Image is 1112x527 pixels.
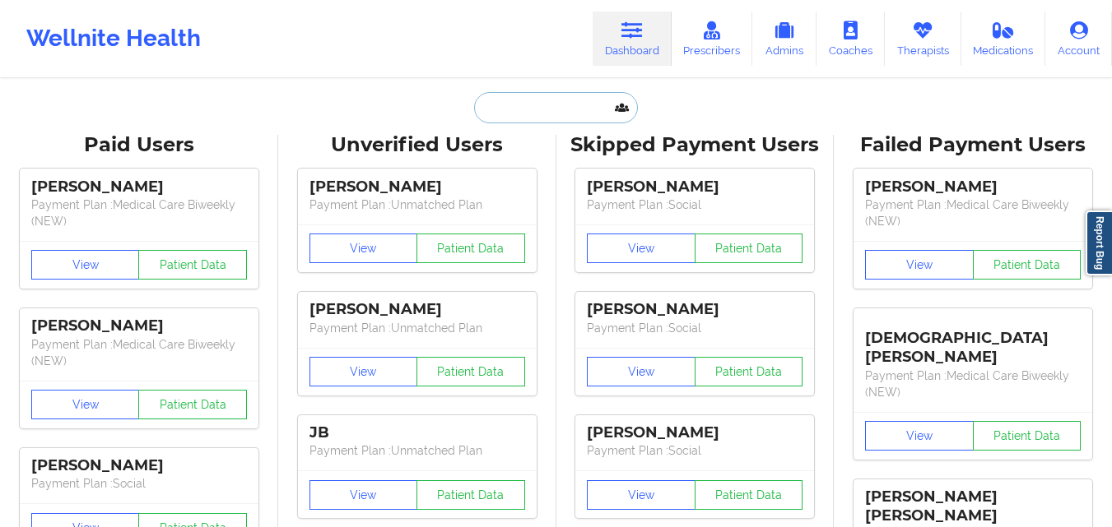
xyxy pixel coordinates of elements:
[587,423,803,442] div: [PERSON_NAME]
[587,300,803,319] div: [PERSON_NAME]
[309,423,525,442] div: JB
[31,196,247,229] p: Payment Plan : Medical Care Biweekly (NEW)
[309,320,525,336] p: Payment Plan : Unmatched Plan
[309,196,525,213] p: Payment Plan : Unmatched Plan
[138,250,247,280] button: Patient Data
[138,390,247,419] button: Patient Data
[865,196,1081,229] p: Payment Plan : Medical Care Biweekly (NEW)
[961,12,1046,66] a: Medications
[885,12,961,66] a: Therapists
[865,421,974,451] button: View
[31,336,247,369] p: Payment Plan : Medical Care Biweekly (NEW)
[31,317,247,335] div: [PERSON_NAME]
[587,320,803,336] p: Payment Plan : Social
[309,442,525,459] p: Payment Plan : Unmatched Plan
[973,421,1082,451] button: Patient Data
[865,368,1081,400] p: Payment Plan : Medical Care Biweekly (NEW)
[865,250,974,280] button: View
[587,442,803,459] p: Payment Plan : Social
[587,480,696,510] button: View
[672,12,753,66] a: Prescribers
[309,178,525,196] div: [PERSON_NAME]
[865,178,1081,196] div: [PERSON_NAME]
[309,300,525,319] div: [PERSON_NAME]
[1086,210,1112,275] a: Report Bug
[865,488,1081,525] div: [PERSON_NAME] [PERSON_NAME]
[865,317,1081,367] div: [DEMOGRAPHIC_DATA][PERSON_NAME]
[309,233,418,263] button: View
[568,132,823,158] div: Skipped Payment Users
[416,233,525,263] button: Patient Data
[31,456,247,475] div: [PERSON_NAME]
[31,390,140,419] button: View
[1045,12,1112,66] a: Account
[695,480,803,510] button: Patient Data
[587,357,696,386] button: View
[416,357,525,386] button: Patient Data
[587,233,696,263] button: View
[973,250,1082,280] button: Patient Data
[752,12,817,66] a: Admins
[587,178,803,196] div: [PERSON_NAME]
[31,178,247,196] div: [PERSON_NAME]
[309,357,418,386] button: View
[695,233,803,263] button: Patient Data
[817,12,885,66] a: Coaches
[593,12,672,66] a: Dashboard
[31,475,247,492] p: Payment Plan : Social
[845,132,1100,158] div: Failed Payment Users
[290,132,545,158] div: Unverified Users
[695,357,803,386] button: Patient Data
[587,196,803,213] p: Payment Plan : Social
[309,480,418,510] button: View
[12,132,267,158] div: Paid Users
[31,250,140,280] button: View
[416,480,525,510] button: Patient Data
